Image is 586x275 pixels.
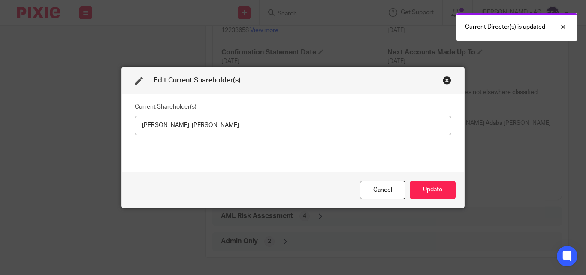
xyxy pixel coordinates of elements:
[135,103,196,111] label: Current Shareholder(s)
[154,77,241,84] span: Edit Current Shareholder(s)
[360,181,405,199] div: Close this dialog window
[465,23,545,31] p: Current Director(s) is updated
[443,76,451,85] div: Close this dialog window
[135,116,451,135] input: Current Shareholder(s)
[410,181,456,199] button: Update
